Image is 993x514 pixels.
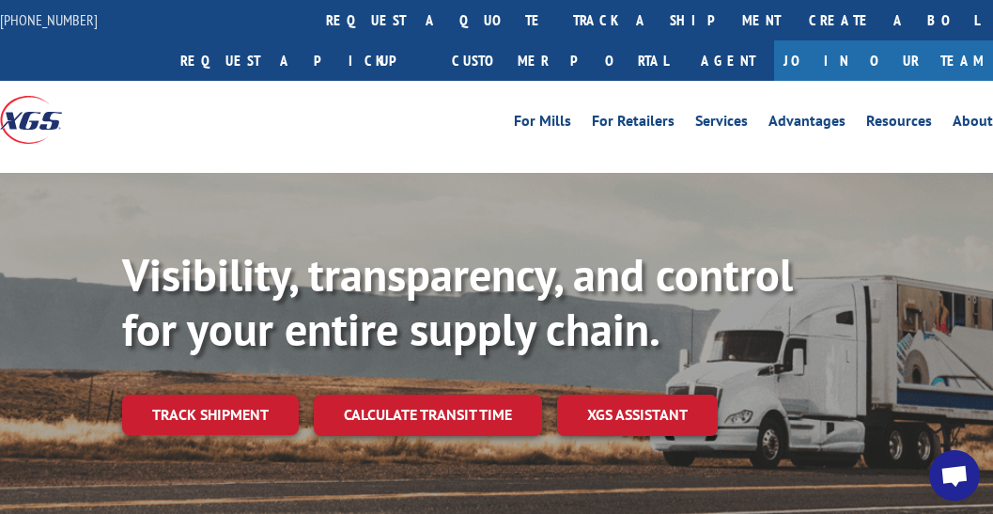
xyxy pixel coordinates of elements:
[592,114,675,134] a: For Retailers
[695,114,748,134] a: Services
[514,114,571,134] a: For Mills
[122,245,793,358] b: Visibility, transparency, and control for your entire supply chain.
[438,40,682,81] a: Customer Portal
[122,395,299,434] a: Track shipment
[682,40,774,81] a: Agent
[768,114,846,134] a: Advantages
[929,450,980,501] div: Open chat
[557,395,718,435] a: XGS ASSISTANT
[314,395,542,435] a: Calculate transit time
[166,40,438,81] a: Request a pickup
[774,40,993,81] a: Join Our Team
[866,114,932,134] a: Resources
[953,114,993,134] a: About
